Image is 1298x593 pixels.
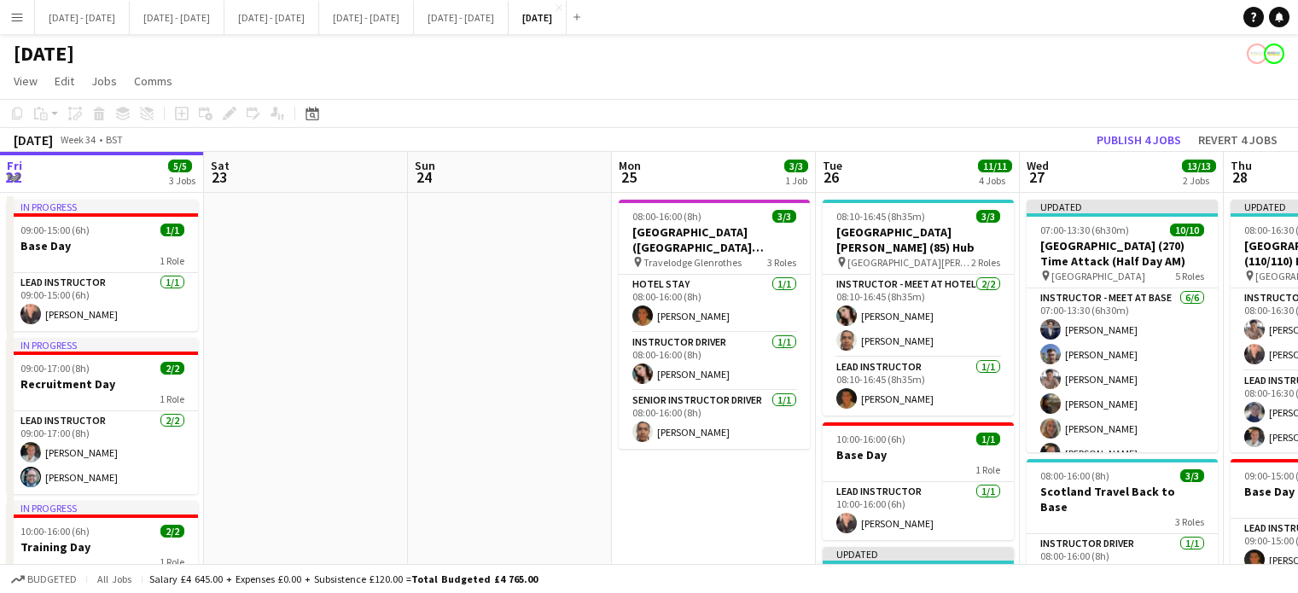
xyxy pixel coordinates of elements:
[1027,200,1218,452] app-job-card: Updated07:00-13:30 (6h30m)10/10[GEOGRAPHIC_DATA] (270) Time Attack (Half Day AM) [GEOGRAPHIC_DATA...
[823,447,1014,462] h3: Base Day
[7,70,44,92] a: View
[1027,238,1218,269] h3: [GEOGRAPHIC_DATA] (270) Time Attack (Half Day AM)
[976,210,1000,223] span: 3/3
[224,1,319,34] button: [DATE] - [DATE]
[619,333,810,391] app-card-role: Instructor Driver1/108:00-16:00 (8h)[PERSON_NAME]
[1182,160,1216,172] span: 13/13
[4,167,22,187] span: 22
[820,167,842,187] span: 26
[1027,200,1218,213] div: Updated
[411,573,538,585] span: Total Budgeted £4 765.00
[7,200,198,331] app-job-card: In progress09:00-15:00 (6h)1/1Base Day1 RoleLead Instructor1/109:00-15:00 (6h)[PERSON_NAME]
[48,70,81,92] a: Edit
[7,376,198,392] h3: Recruitment Day
[415,158,435,173] span: Sun
[1051,270,1145,282] span: [GEOGRAPHIC_DATA]
[823,158,842,173] span: Tue
[978,160,1012,172] span: 11/11
[836,433,905,445] span: 10:00-16:00 (6h)
[979,174,1011,187] div: 4 Jobs
[208,167,230,187] span: 23
[20,224,90,236] span: 09:00-15:00 (6h)
[20,362,90,375] span: 09:00-17:00 (8h)
[836,210,925,223] span: 08:10-16:45 (8h35m)
[823,275,1014,358] app-card-role: Instructor - Meet at Hotel2/208:10-16:45 (8h35m)[PERSON_NAME][PERSON_NAME]
[619,391,810,449] app-card-role: Senior Instructor Driver1/108:00-16:00 (8h)[PERSON_NAME]
[7,539,198,555] h3: Training Day
[414,1,509,34] button: [DATE] - [DATE]
[7,158,22,173] span: Fri
[319,1,414,34] button: [DATE] - [DATE]
[767,256,796,269] span: 3 Roles
[160,254,184,267] span: 1 Role
[823,358,1014,416] app-card-role: Lead Instructor1/108:10-16:45 (8h35m)[PERSON_NAME]
[1175,515,1204,528] span: 3 Roles
[1170,224,1204,236] span: 10/10
[847,256,971,269] span: [GEOGRAPHIC_DATA][PERSON_NAME]
[1040,469,1109,482] span: 08:00-16:00 (8h)
[160,392,184,405] span: 1 Role
[160,362,184,375] span: 2/2
[971,256,1000,269] span: 2 Roles
[412,167,435,187] span: 24
[616,167,641,187] span: 25
[976,433,1000,445] span: 1/1
[619,275,810,333] app-card-role: Hotel Stay1/108:00-16:00 (8h)[PERSON_NAME]
[784,160,808,172] span: 3/3
[1183,174,1215,187] div: 2 Jobs
[1027,484,1218,515] h3: Scotland Travel Back to Base
[632,210,701,223] span: 08:00-16:00 (8h)
[823,200,1014,416] app-job-card: 08:10-16:45 (8h35m)3/3[GEOGRAPHIC_DATA][PERSON_NAME] (85) Hub [GEOGRAPHIC_DATA][PERSON_NAME]2 Rol...
[619,200,810,449] app-job-card: 08:00-16:00 (8h)3/3[GEOGRAPHIC_DATA] ([GEOGRAPHIC_DATA][PERSON_NAME]) - [GEOGRAPHIC_DATA][PERSON_...
[1180,469,1204,482] span: 3/3
[7,338,198,352] div: In progress
[823,482,1014,540] app-card-role: Lead Instructor1/110:00-16:00 (6h)[PERSON_NAME]
[130,1,224,34] button: [DATE] - [DATE]
[9,570,79,589] button: Budgeted
[509,1,567,34] button: [DATE]
[160,555,184,568] span: 1 Role
[160,525,184,538] span: 2/2
[1027,288,1218,470] app-card-role: Instructor - Meet at Base6/607:00-13:30 (6h30m)[PERSON_NAME][PERSON_NAME][PERSON_NAME][PERSON_NAM...
[823,224,1014,255] h3: [GEOGRAPHIC_DATA][PERSON_NAME] (85) Hub
[27,573,77,585] span: Budgeted
[106,133,123,146] div: BST
[823,422,1014,540] app-job-card: 10:00-16:00 (6h)1/1Base Day1 RoleLead Instructor1/110:00-16:00 (6h)[PERSON_NAME]
[1027,534,1218,592] app-card-role: Instructor Driver1/108:00-16:00 (8h)[PERSON_NAME]
[127,70,179,92] a: Comms
[7,338,198,494] app-job-card: In progress09:00-17:00 (8h)2/2Recruitment Day1 RoleLead Instructor2/209:00-17:00 (8h)[PERSON_NAME...
[56,133,99,146] span: Week 34
[211,158,230,173] span: Sat
[975,463,1000,476] span: 1 Role
[14,41,74,67] h1: [DATE]
[1090,129,1188,151] button: Publish 4 jobs
[84,70,124,92] a: Jobs
[94,573,135,585] span: All jobs
[619,224,810,255] h3: [GEOGRAPHIC_DATA] ([GEOGRAPHIC_DATA][PERSON_NAME]) - [GEOGRAPHIC_DATA][PERSON_NAME]
[1027,158,1049,173] span: Wed
[134,73,172,89] span: Comms
[160,224,184,236] span: 1/1
[7,238,198,253] h3: Base Day
[7,411,198,494] app-card-role: Lead Instructor2/209:00-17:00 (8h)[PERSON_NAME][PERSON_NAME]
[643,256,742,269] span: Travelodge Glenrothes
[20,525,90,538] span: 10:00-16:00 (6h)
[1191,129,1284,151] button: Revert 4 jobs
[169,174,195,187] div: 3 Jobs
[785,174,807,187] div: 1 Job
[91,73,117,89] span: Jobs
[772,210,796,223] span: 3/3
[1231,158,1252,173] span: Thu
[1040,224,1129,236] span: 07:00-13:30 (6h30m)
[149,573,538,585] div: Salary £4 645.00 + Expenses £0.00 + Subsistence £120.00 =
[1175,270,1204,282] span: 5 Roles
[1228,167,1252,187] span: 28
[55,73,74,89] span: Edit
[823,547,1014,561] div: Updated
[7,501,198,515] div: In progress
